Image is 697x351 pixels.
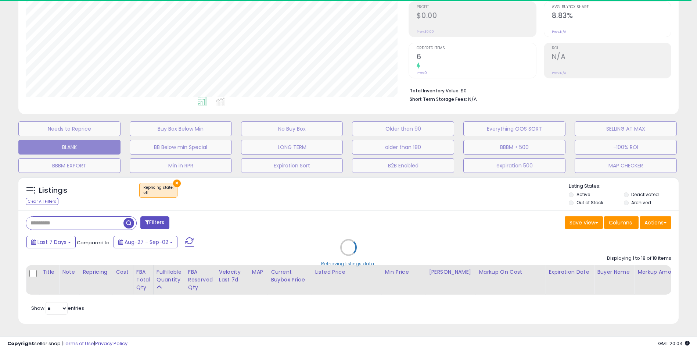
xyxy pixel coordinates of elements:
[463,140,565,155] button: BBBM > 500
[417,46,536,50] span: Ordered Items
[658,340,690,347] span: 2025-09-10 20:04 GMT
[552,53,671,63] h2: N/A
[18,121,121,136] button: Needs to Reprice
[552,29,566,34] small: Prev: N/A
[417,11,536,21] h2: $0.00
[352,140,454,155] button: older than 180
[352,121,454,136] button: Older than 90
[410,88,460,94] b: Total Inventory Value:
[95,340,127,347] a: Privacy Policy
[417,5,536,9] span: Profit
[417,29,434,34] small: Prev: $0.00
[18,140,121,155] button: BLANK
[130,121,232,136] button: Buy Box Below Min
[463,121,565,136] button: Everything OOS SORT
[552,11,671,21] h2: 8.83%
[18,158,121,173] button: BBBM EXPORT
[410,86,666,95] li: $0
[417,53,536,63] h2: 6
[130,158,232,173] button: Min in RPR
[352,158,454,173] button: B2B Enabled
[552,71,566,75] small: Prev: N/A
[63,340,94,347] a: Terms of Use
[575,121,677,136] button: SELLING AT MAX
[468,96,477,103] span: N/A
[417,71,427,75] small: Prev: 0
[241,158,343,173] button: Expiration Sort
[7,340,127,347] div: seller snap | |
[241,121,343,136] button: No Buy Box
[552,46,671,50] span: ROI
[575,140,677,155] button: -100% ROI
[7,340,34,347] strong: Copyright
[241,140,343,155] button: LONG TERM
[410,96,467,102] b: Short Term Storage Fees:
[463,158,565,173] button: expiration 500
[575,158,677,173] button: MAP CHECKER
[130,140,232,155] button: BB Below min Special
[552,5,671,9] span: Avg. Buybox Share
[321,260,376,267] div: Retrieving listings data..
